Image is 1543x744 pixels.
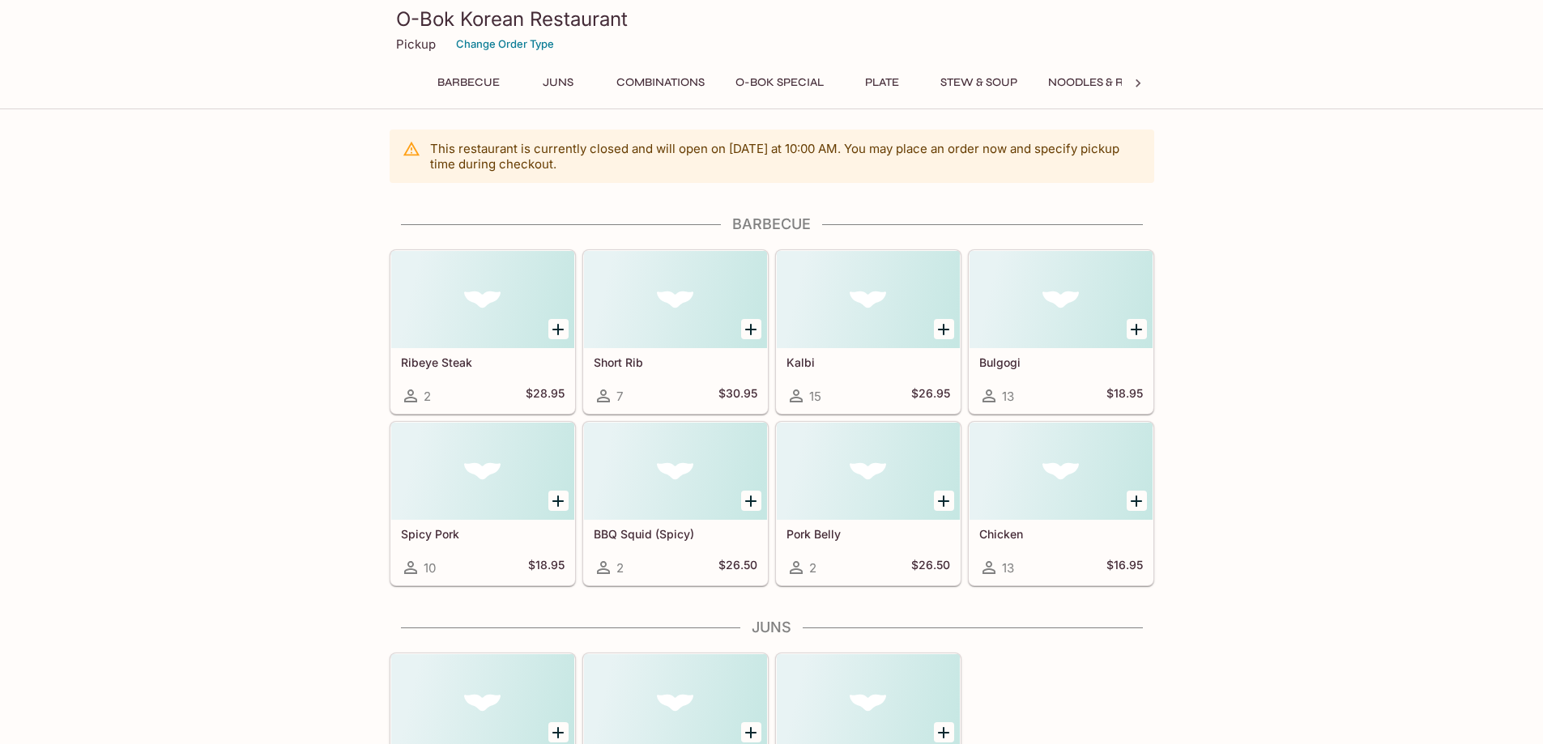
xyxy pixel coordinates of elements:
a: Chicken13$16.95 [969,422,1153,585]
button: Add Bulgogi [1127,319,1147,339]
h5: Kalbi [786,355,950,369]
a: Ribeye Steak2$28.95 [390,250,575,414]
button: Combinations [607,71,714,94]
h5: $30.95 [718,386,757,406]
span: 7 [616,389,623,404]
span: 2 [616,560,624,576]
button: Plate [846,71,919,94]
button: Add Shrimp Jun [934,722,954,742]
p: This restaurant is currently closed and will open on [DATE] at 10:00 AM . You may place an order ... [430,141,1141,172]
div: Chicken [970,423,1153,520]
button: Add Spicy Pork [548,491,569,511]
h5: $26.50 [911,558,950,577]
h5: Short Rib [594,355,757,369]
h5: Ribeye Steak [401,355,565,369]
h3: O-Bok Korean Restaurant [396,6,1148,32]
button: Add Chicken [1127,491,1147,511]
button: Add Pork Belly [934,491,954,511]
h4: Barbecue [390,215,1154,233]
span: 2 [809,560,816,576]
h5: $18.95 [528,558,565,577]
a: Kalbi15$26.95 [776,250,961,414]
div: Bulgogi [970,251,1153,348]
button: Noodles & Rice [1039,71,1152,94]
div: BBQ Squid (Spicy) [584,423,767,520]
h5: $28.95 [526,386,565,406]
span: 10 [424,560,436,576]
a: BBQ Squid (Spicy)2$26.50 [583,422,768,585]
h5: BBQ Squid (Spicy) [594,527,757,541]
button: Add Ribeye Steak [548,319,569,339]
span: 2 [424,389,431,404]
div: Spicy Pork [391,423,574,520]
button: Add BBQ Squid (Spicy) [741,491,761,511]
span: 13 [1002,560,1014,576]
h5: Bulgogi [979,355,1143,369]
a: Pork Belly2$26.50 [776,422,961,585]
p: Pickup [396,36,436,52]
button: Add Kalbi [934,319,954,339]
a: Short Rib7$30.95 [583,250,768,414]
h5: $18.95 [1106,386,1143,406]
a: Spicy Pork10$18.95 [390,422,575,585]
button: Barbecue [428,71,509,94]
button: Add Fish Jun [741,722,761,742]
button: Juns [522,71,595,94]
div: Short Rib [584,251,767,348]
span: 13 [1002,389,1014,404]
a: Bulgogi13$18.95 [969,250,1153,414]
div: Pork Belly [777,423,960,520]
button: Change Order Type [449,32,561,57]
h5: $26.95 [911,386,950,406]
button: O-BOK Special [727,71,833,94]
button: Add Short Rib [741,319,761,339]
button: Stew & Soup [931,71,1026,94]
h5: Pork Belly [786,527,950,541]
h4: Juns [390,619,1154,636]
h5: Chicken [979,527,1143,541]
h5: $26.50 [718,558,757,577]
h5: Spicy Pork [401,527,565,541]
div: Ribeye Steak [391,251,574,348]
button: Add Meat Jun [548,722,569,742]
span: 15 [809,389,821,404]
div: Kalbi [777,251,960,348]
h5: $16.95 [1106,558,1143,577]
